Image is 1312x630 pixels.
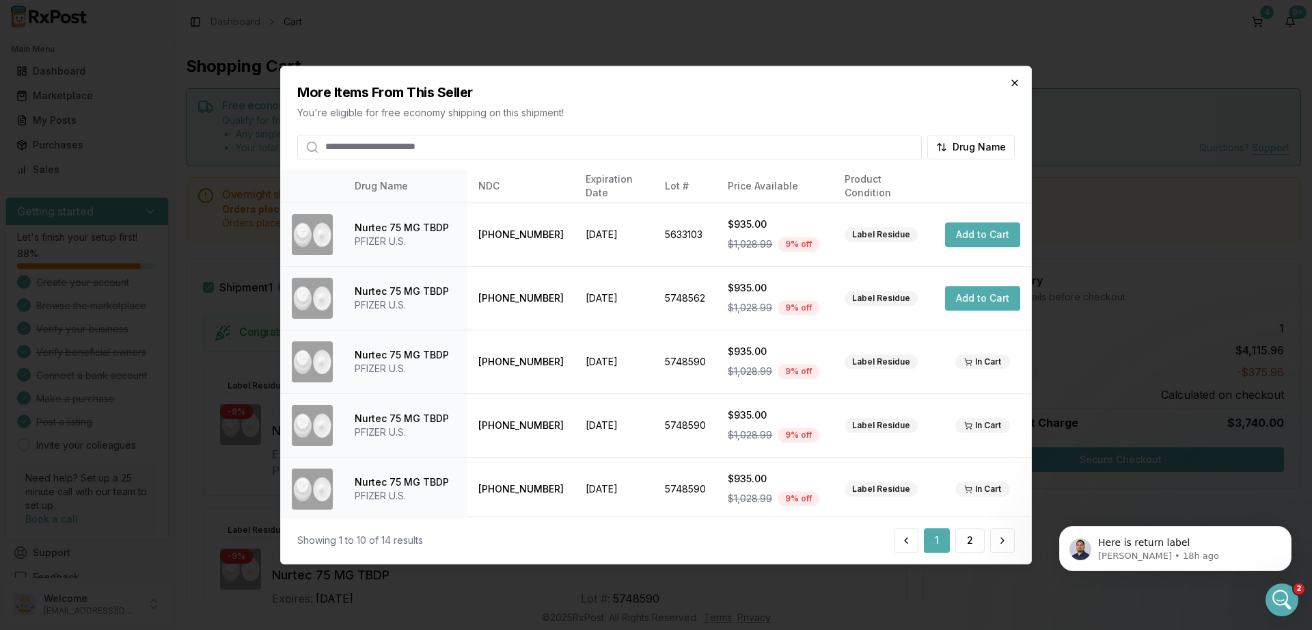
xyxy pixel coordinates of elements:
[778,300,819,315] div: 9 % off
[654,330,717,394] td: 5748590
[297,106,1015,120] p: You're eligible for free economy shipping on this shipment!
[778,428,819,443] div: 9 % off
[355,221,449,235] div: Nurtec 75 MG TBDP
[575,458,654,521] td: [DATE]
[355,235,456,248] div: PFIZER U.S.
[924,528,950,553] button: 1
[955,418,1010,433] div: In Cart
[292,469,333,510] img: Nurtec 75 MG TBDP
[355,285,449,298] div: Nurtec 75 MG TBDP
[355,348,449,362] div: Nurtec 75 MG TBDP
[344,170,467,203] th: Drug Name
[654,458,717,521] td: 5748590
[728,345,823,358] div: $935.00
[955,354,1010,369] div: In Cart
[945,286,1020,311] button: Add to Cart
[467,203,575,267] td: [PHONE_NUMBER]
[292,214,333,255] img: Nurtec 75 MG TBDP
[355,489,456,503] div: PFIZER U.S.
[654,203,717,267] td: 5633103
[467,267,575,330] td: [PHONE_NUMBER]
[467,458,575,521] td: [PHONE_NUMBER]
[355,362,456,376] div: PFIZER U.S.
[467,330,575,394] td: [PHONE_NUMBER]
[297,534,423,547] div: Showing 1 to 10 of 14 results
[845,291,918,306] div: Label Residue
[728,281,823,295] div: $935.00
[778,364,819,379] div: 9 % off
[845,482,918,497] div: Label Residue
[575,170,654,203] th: Expiration Date
[1294,583,1304,594] span: 2
[728,301,772,315] span: $1,028.99
[467,394,575,458] td: [PHONE_NUMBER]
[728,408,823,422] div: $935.00
[654,170,717,203] th: Lot #
[1266,583,1298,616] iframe: Intercom live chat
[728,365,772,378] span: $1,028.99
[728,218,823,231] div: $935.00
[292,341,333,382] img: Nurtec 75 MG TBDP
[927,135,1015,159] button: Drug Name
[845,418,918,433] div: Label Residue
[654,394,717,458] td: 5748590
[654,267,717,330] td: 5748562
[845,227,918,242] div: Label Residue
[355,412,449,425] div: Nurtec 75 MG TBDP
[575,394,654,458] td: [DATE]
[355,475,449,489] div: Nurtec 75 MG TBDP
[728,472,823,486] div: $935.00
[955,482,1010,497] div: In Cart
[945,222,1020,247] button: Add to Cart
[575,267,654,330] td: [DATE]
[717,170,834,203] th: Price Available
[292,278,333,319] img: Nurtec 75 MG TBDP
[575,330,654,394] td: [DATE]
[292,405,333,446] img: Nurtec 75 MG TBDP
[728,492,772,506] span: $1,028.99
[728,237,772,251] span: $1,028.99
[778,237,819,252] div: 9 % off
[355,298,456,312] div: PFIZER U.S.
[297,83,1015,102] h2: More Items From This Seller
[778,491,819,506] div: 9 % off
[728,428,772,442] span: $1,028.99
[1039,497,1312,593] iframe: Intercom notifications message
[845,354,918,369] div: Label Residue
[575,203,654,267] td: [DATE]
[953,140,1006,154] span: Drug Name
[467,170,575,203] th: NDC
[355,425,456,439] div: PFIZER U.S.
[834,170,934,203] th: Product Condition
[955,528,985,553] button: 2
